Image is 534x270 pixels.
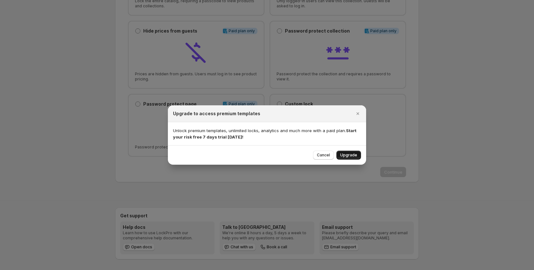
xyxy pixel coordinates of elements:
[336,151,361,160] button: Upgrade
[340,153,357,158] span: Upgrade
[313,151,334,160] button: Cancel
[173,110,260,117] h2: Upgrade to access premium templates
[173,127,361,140] p: Unlock premium templates, unlimited locks, analytics and much more with a paid plan.
[353,109,362,118] button: Close
[317,153,330,158] span: Cancel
